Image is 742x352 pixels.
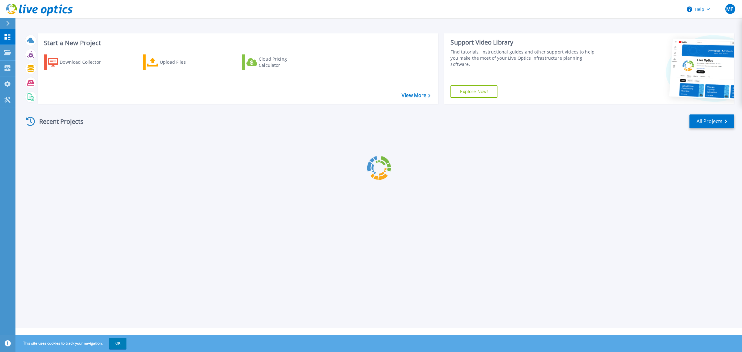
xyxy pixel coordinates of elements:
[450,49,600,67] div: Find tutorials, instructional guides and other support videos to help you make the most of your L...
[24,114,92,129] div: Recent Projects
[689,114,734,128] a: All Projects
[44,40,430,46] h3: Start a New Project
[726,6,734,11] span: MP
[143,54,212,70] a: Upload Files
[44,54,113,70] a: Download Collector
[259,56,308,68] div: Cloud Pricing Calculator
[402,92,430,98] a: View More
[450,85,497,98] a: Explore Now!
[242,54,311,70] a: Cloud Pricing Calculator
[160,56,209,68] div: Upload Files
[450,38,600,46] div: Support Video Library
[17,338,126,349] span: This site uses cookies to track your navigation.
[60,56,109,68] div: Download Collector
[109,338,126,349] button: OK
